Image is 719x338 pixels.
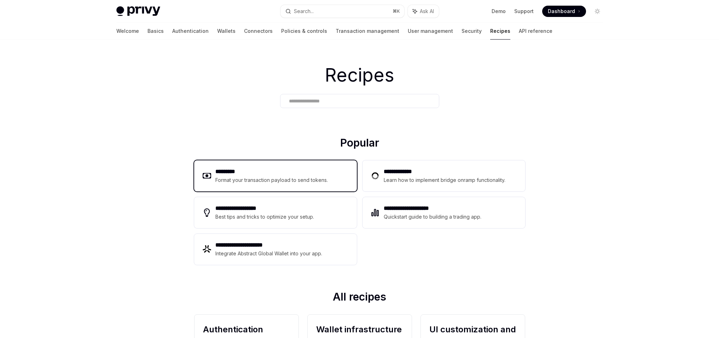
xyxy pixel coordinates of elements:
[519,23,552,40] a: API reference
[514,8,534,15] a: Support
[363,160,525,191] a: **** **** ***Learn how to implement bridge onramp functionality.
[215,213,315,221] div: Best tips and tricks to optimize your setup.
[116,6,160,16] img: light logo
[294,7,314,16] div: Search...
[462,23,482,40] a: Security
[492,8,506,15] a: Demo
[217,23,236,40] a: Wallets
[244,23,273,40] a: Connectors
[384,213,482,221] div: Quickstart guide to building a trading app.
[408,5,439,18] button: Ask AI
[280,5,404,18] button: Search...⌘K
[147,23,164,40] a: Basics
[116,23,139,40] a: Welcome
[336,23,399,40] a: Transaction management
[592,6,603,17] button: Toggle dark mode
[194,290,525,306] h2: All recipes
[281,23,327,40] a: Policies & controls
[194,136,525,152] h2: Popular
[548,8,575,15] span: Dashboard
[490,23,510,40] a: Recipes
[172,23,209,40] a: Authentication
[420,8,434,15] span: Ask AI
[393,8,400,14] span: ⌘ K
[384,176,508,184] div: Learn how to implement bridge onramp functionality.
[408,23,453,40] a: User management
[194,160,357,191] a: **** ****Format your transaction payload to send tokens.
[215,176,328,184] div: Format your transaction payload to send tokens.
[542,6,586,17] a: Dashboard
[215,249,323,258] div: Integrate Abstract Global Wallet into your app.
